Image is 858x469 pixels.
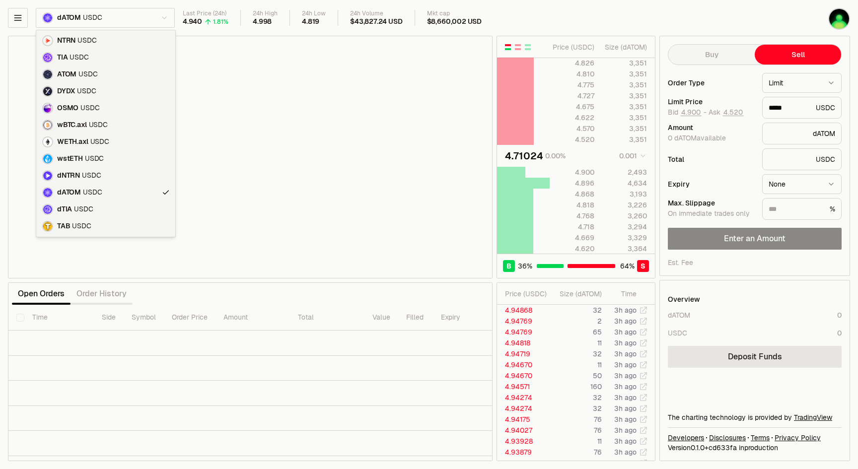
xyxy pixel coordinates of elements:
[57,205,72,214] span: dTIA
[43,154,52,163] img: wstETH Logo
[57,104,78,113] span: OSMO
[77,36,96,45] span: USDC
[43,121,52,130] img: wBTC.axl Logo
[83,188,102,197] span: USDC
[80,104,99,113] span: USDC
[57,188,81,197] span: dATOM
[43,205,52,214] img: dTIA Logo
[90,137,109,146] span: USDC
[57,53,68,62] span: TIA
[43,53,52,62] img: TIA Logo
[57,171,80,180] span: dNTRN
[57,70,76,79] span: ATOM
[72,222,91,231] span: USDC
[43,171,52,180] img: dNTRN Logo
[82,171,101,180] span: USDC
[85,154,104,163] span: USDC
[57,222,70,231] span: TAB
[43,87,52,96] img: DYDX Logo
[57,137,88,146] span: WETH.axl
[43,222,52,231] img: TAB Logo
[70,53,88,62] span: USDC
[77,87,96,96] span: USDC
[74,205,93,214] span: USDC
[57,121,87,130] span: wBTC.axl
[57,87,75,96] span: DYDX
[43,188,52,197] img: dATOM Logo
[43,70,52,79] img: ATOM Logo
[43,137,52,146] img: WETH.axl Logo
[43,36,52,45] img: NTRN Logo
[57,154,83,163] span: wstETH
[43,104,52,113] img: OSMO Logo
[78,70,97,79] span: USDC
[57,36,75,45] span: NTRN
[89,121,108,130] span: USDC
